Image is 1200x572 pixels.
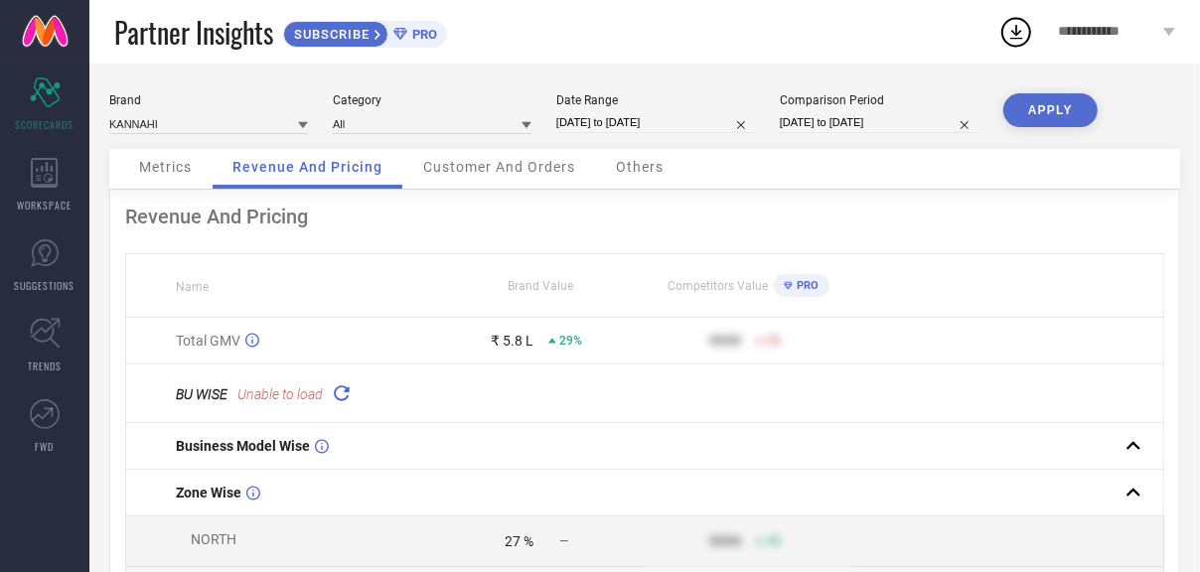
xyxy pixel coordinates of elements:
input: Select date range [556,112,755,133]
div: Comparison Period [780,93,978,107]
a: SUBSCRIBEPRO [283,16,447,48]
div: Open download list [998,14,1034,50]
span: Zone Wise [176,485,241,500]
span: TRENDS [28,358,62,373]
div: ₹ 5.8 L [491,333,533,349]
div: Date Range [556,93,755,107]
span: 50 [767,334,781,348]
span: Revenue And Pricing [232,159,382,175]
span: Unable to load [237,386,323,402]
span: Customer And Orders [423,159,575,175]
span: WORKSPACE [18,198,73,213]
button: APPLY [1003,93,1098,127]
span: 29% [559,334,582,348]
span: SCORECARDS [16,117,75,132]
span: — [559,534,568,548]
div: Brand [109,93,308,107]
span: FWD [36,439,55,454]
span: Metrics [139,159,192,175]
span: PRO [793,279,820,292]
div: 27 % [505,533,533,549]
span: 50 [767,534,781,548]
span: Business Model Wise [176,438,310,454]
span: NORTH [191,531,236,547]
div: Category [333,93,531,107]
span: PRO [407,27,437,42]
span: Partner Insights [114,12,273,53]
span: Competitors Value [669,279,769,293]
span: Total GMV [176,333,240,349]
span: Brand Value [509,279,574,293]
span: SUGGESTIONS [15,278,75,293]
span: Others [616,159,664,175]
span: BU WISE [176,386,227,402]
input: Select comparison period [780,112,978,133]
div: Revenue And Pricing [125,205,1164,228]
div: 9999 [709,533,741,549]
span: SUBSCRIBE [284,27,375,42]
div: 9999 [709,333,741,349]
span: Name [176,280,209,294]
div: Reload "BU WISE " [328,379,356,407]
